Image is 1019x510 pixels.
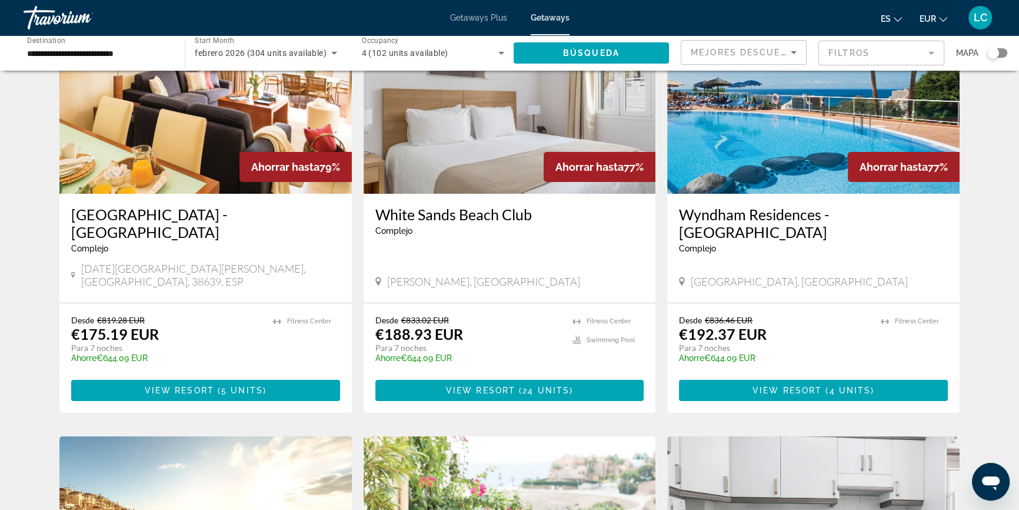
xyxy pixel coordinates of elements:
[375,325,463,343] p: €188.93 EUR
[881,14,891,24] span: es
[679,315,702,325] span: Desde
[679,343,869,353] p: Para 7 noches
[956,45,978,61] span: Mapa
[544,152,655,182] div: 77%
[895,317,939,325] span: Fitness Center
[818,40,944,66] button: Filter
[822,386,874,395] span: ( )
[71,206,340,241] a: [GEOGRAPHIC_DATA] - [GEOGRAPHIC_DATA]
[446,386,515,395] span: View Resort
[97,315,145,325] span: €819.28 EUR
[848,152,960,182] div: 77%
[679,353,704,363] span: Ahorre
[375,380,644,401] button: View Resort(24 units)
[972,463,1010,501] iframe: Botón para iniciar la ventana de mensajería
[287,317,331,325] span: Fitness Center
[239,152,352,182] div: 79%
[71,353,96,363] span: Ahorre
[375,343,561,353] p: Para 7 noches
[563,48,620,58] span: Búsqueda
[829,386,871,395] span: 4 units
[691,48,808,57] span: Mejores descuentos
[965,5,995,30] button: User Menu
[974,12,987,24] span: LC
[71,244,108,253] span: Complejo
[71,343,261,353] p: Para 7 noches
[59,5,352,194] img: ii_vie1.jpg
[667,5,960,194] img: ii_mty1.jpg
[679,325,767,343] p: €192.37 EUR
[691,275,908,288] span: [GEOGRAPHIC_DATA], [GEOGRAPHIC_DATA]
[71,325,159,343] p: €175.19 EUR
[71,380,340,401] button: View Resort(5 units)
[221,386,263,395] span: 5 units
[522,386,570,395] span: 24 units
[555,161,624,173] span: Ahorrar hasta
[24,2,141,33] a: Travorium
[195,37,234,45] span: Start Month
[27,36,65,44] span: Destination
[881,10,902,27] button: Change language
[195,48,327,58] span: febrero 2026 (304 units available)
[679,353,869,363] p: €644.09 EUR
[71,353,261,363] p: €644.09 EUR
[587,336,635,344] span: Swimming Pool
[81,262,340,288] span: [DATE][GEOGRAPHIC_DATA][PERSON_NAME], [GEOGRAPHIC_DATA], 38639, ESP
[514,42,669,64] button: Búsqueda
[71,315,94,325] span: Desde
[214,386,267,395] span: ( )
[375,315,398,325] span: Desde
[375,226,412,236] span: Complejo
[450,13,507,22] a: Getaways Plus
[251,161,319,173] span: Ahorrar hasta
[145,386,214,395] span: View Resort
[691,45,797,59] mat-select: Sort by
[531,13,570,22] a: Getaways
[375,353,401,363] span: Ahorre
[387,275,580,288] span: [PERSON_NAME], [GEOGRAPHIC_DATA]
[362,48,448,58] span: 4 (102 units available)
[515,386,573,395] span: ( )
[920,10,947,27] button: Change currency
[587,317,631,325] span: Fitness Center
[920,14,936,24] span: EUR
[362,37,399,45] span: Occupancy
[375,206,644,223] a: White Sands Beach Club
[401,315,449,325] span: €833.02 EUR
[705,315,752,325] span: €836.46 EUR
[679,380,948,401] button: View Resort(4 units)
[375,353,561,363] p: €644.09 EUR
[679,244,716,253] span: Complejo
[364,5,656,194] img: 7847I01X.jpg
[679,206,948,241] a: Wyndham Residences - [GEOGRAPHIC_DATA]
[860,161,928,173] span: Ahorrar hasta
[752,386,822,395] span: View Resort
